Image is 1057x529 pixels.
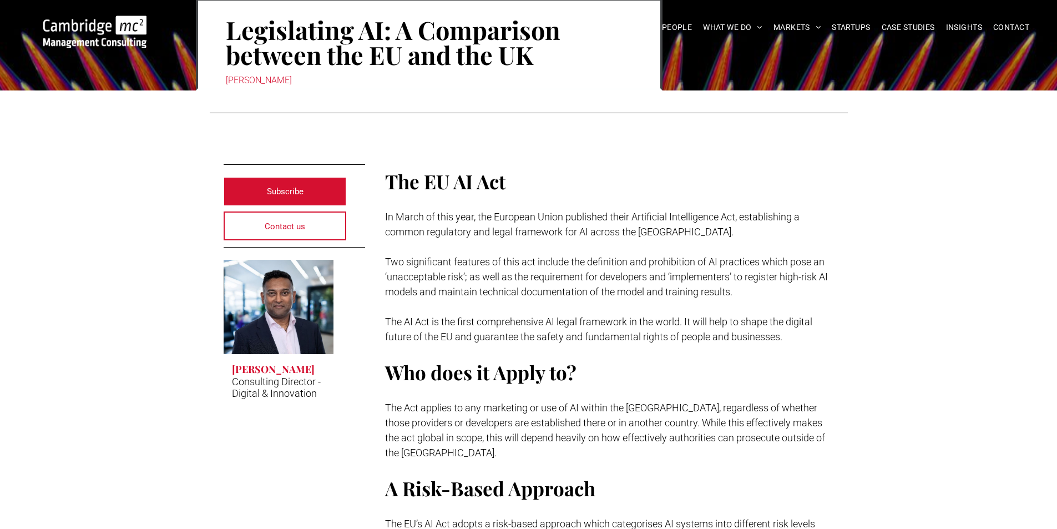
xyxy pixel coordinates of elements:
[385,316,812,342] span: The AI Act is the first comprehensive AI legal framework in the world. It will help to shape the ...
[940,19,988,36] a: INSIGHTS
[590,19,639,36] a: ABOUT
[826,19,876,36] a: STARTUPS
[43,16,146,48] img: Go to Homepage
[385,359,576,385] span: Who does it Apply to?
[226,73,633,88] div: [PERSON_NAME]
[385,211,800,238] span: In March of this year, the European Union published their Artificial Intelligence Act, establishi...
[876,19,940,36] a: CASE STUDIES
[232,362,315,376] h3: [PERSON_NAME]
[224,211,347,240] a: Contact us
[385,256,828,298] span: Two significant features of this act include the definition and prohibition of AI practices which...
[638,19,697,36] a: OUR PEOPLE
[697,19,768,36] a: WHAT WE DO
[43,17,146,29] a: Your Business Transformed | Cambridge Management Consulting
[232,376,326,399] p: Consulting Director - Digital & Innovation
[224,260,334,354] a: Rachi Weerasinghe
[385,168,505,194] span: The EU AI Act
[224,177,347,206] a: Subscribe
[226,16,633,68] h1: Legislating AI: A Comparison between the EU and the UK
[556,19,590,36] a: HOME
[385,475,595,501] span: A Risk-Based Approach
[385,402,825,459] span: The Act applies to any marketing or use of AI within the [GEOGRAPHIC_DATA], regardless of whether...
[768,19,826,36] a: MARKETS
[267,178,304,205] span: Subscribe
[988,19,1035,36] a: CONTACT
[265,213,305,240] span: Contact us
